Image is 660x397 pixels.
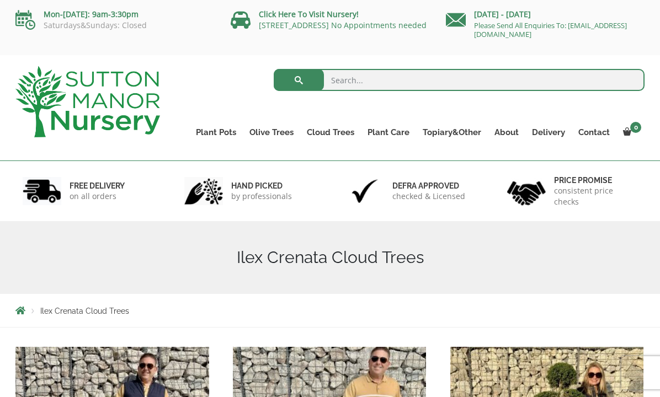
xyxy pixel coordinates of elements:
[231,181,292,191] h6: hand picked
[15,248,645,267] h1: Ilex Crenata Cloud Trees
[40,307,129,315] span: Ilex Crenata Cloud Trees
[392,191,465,202] p: checked & Licensed
[15,21,214,30] p: Saturdays&Sundays: Closed
[361,125,416,140] a: Plant Care
[474,20,627,39] a: Please Send All Enquiries To: [EMAIL_ADDRESS][DOMAIN_NAME]
[70,191,125,202] p: on all orders
[23,177,61,205] img: 1.jpg
[259,9,359,19] a: Click Here To Visit Nursery!
[554,175,638,185] h6: Price promise
[300,125,361,140] a: Cloud Trees
[630,122,641,133] span: 0
[15,306,645,315] nav: Breadcrumbs
[345,177,384,205] img: 3.jpg
[488,125,525,140] a: About
[70,181,125,191] h6: FREE DELIVERY
[446,8,645,21] p: [DATE] - [DATE]
[15,8,214,21] p: Mon-[DATE]: 9am-3:30pm
[554,185,638,207] p: consistent price checks
[15,66,160,137] img: logo
[189,125,243,140] a: Plant Pots
[184,177,223,205] img: 2.jpg
[507,174,546,208] img: 4.jpg
[274,69,645,91] input: Search...
[392,181,465,191] h6: Defra approved
[572,125,616,140] a: Contact
[616,125,645,140] a: 0
[416,125,488,140] a: Topiary&Other
[243,125,300,140] a: Olive Trees
[525,125,572,140] a: Delivery
[259,20,427,30] a: [STREET_ADDRESS] No Appointments needed
[231,191,292,202] p: by professionals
